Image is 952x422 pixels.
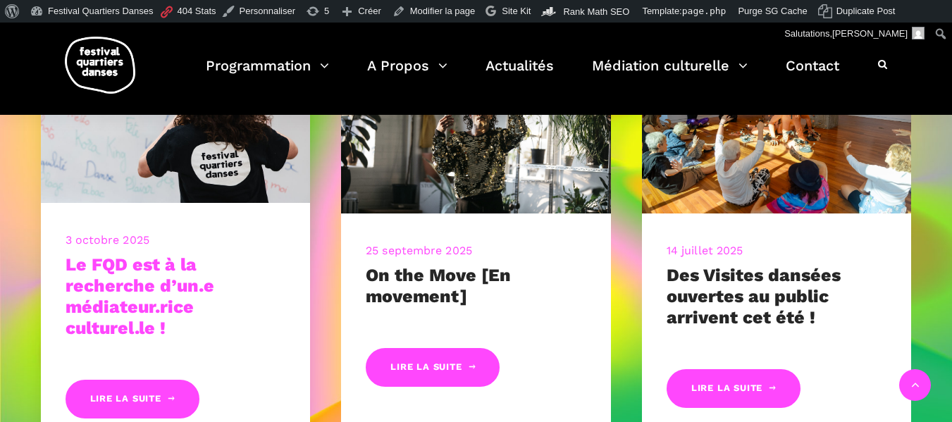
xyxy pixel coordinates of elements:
[667,265,841,328] a: Des Visites dansées ouvertes au public arrivent cet été !
[667,369,800,408] a: Lire la suite
[366,244,472,257] a: 25 septembre 2025
[65,37,135,94] img: logo-fqd-med
[66,380,199,418] a: Lire la suite
[667,244,743,257] a: 14 juillet 2025
[66,233,149,247] a: 3 octobre 2025
[563,6,629,17] span: Rank Math SEO
[341,34,611,213] img: _MG_7047
[367,54,447,95] a: A Propos
[786,54,839,95] a: Contact
[66,254,214,338] a: Le FQD est à la recherche d’un.e médiateur.rice culturel.le !
[592,54,748,95] a: Médiation culturelle
[366,348,500,387] a: Lire la suite
[366,265,511,306] a: On the Move [En movement]
[502,6,531,16] span: Site Kit
[486,54,554,95] a: Actualités
[206,54,329,95] a: Programmation
[779,23,930,45] a: Salutations,
[832,28,908,39] span: [PERSON_NAME]
[642,34,912,213] img: 20240905-9595
[682,6,727,16] span: page.php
